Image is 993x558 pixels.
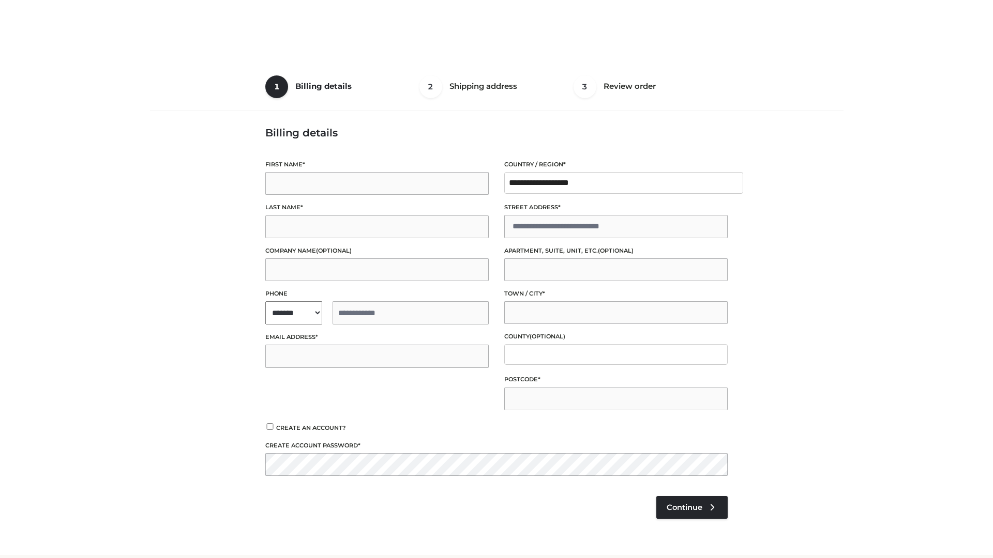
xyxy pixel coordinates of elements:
h3: Billing details [265,127,728,139]
span: (optional) [530,333,565,340]
input: Create an account? [265,423,275,430]
label: Postcode [504,375,728,384]
span: Billing details [295,81,352,91]
label: Town / City [504,289,728,299]
label: Phone [265,289,489,299]
label: First name [265,160,489,169]
span: Continue [667,503,702,512]
span: (optional) [316,247,352,254]
span: 2 [419,75,442,98]
label: Email address [265,332,489,342]
span: Create an account? [276,424,346,431]
span: 1 [265,75,288,98]
label: County [504,332,728,342]
span: (optional) [598,247,634,254]
span: Review order [604,81,656,91]
span: Shipping address [449,81,517,91]
a: Continue [656,496,728,519]
label: Country / Region [504,160,728,169]
span: 3 [574,75,596,98]
label: Company name [265,246,489,256]
label: Apartment, suite, unit, etc. [504,246,728,256]
label: Street address [504,203,728,212]
label: Create account password [265,441,728,451]
label: Last name [265,203,489,212]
